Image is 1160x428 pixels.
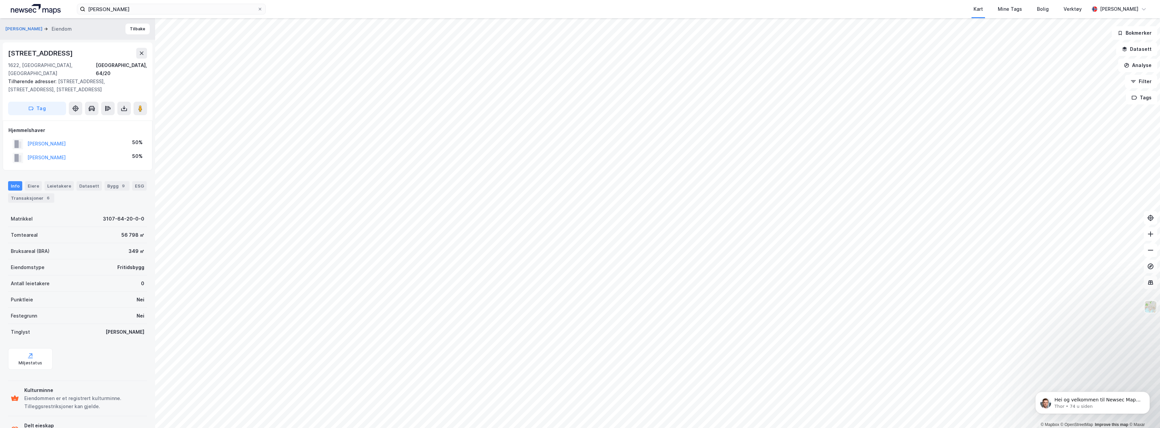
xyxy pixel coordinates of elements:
div: Mine Tags [998,5,1022,13]
input: Søk på adresse, matrikkel, gårdeiere, leietakere eller personer [85,4,257,14]
img: logo.a4113a55bc3d86da70a041830d287a7e.svg [11,4,61,14]
div: Verktøy [1064,5,1082,13]
div: [GEOGRAPHIC_DATA], 64/20 [96,61,147,77]
div: Kart [974,5,983,13]
button: Datasett [1116,42,1157,56]
button: Tag [8,102,66,115]
iframe: Intercom notifications melding [1025,377,1160,425]
div: Tinglyst [11,328,30,336]
div: Miljøstatus [19,360,42,366]
a: Improve this map [1095,422,1128,427]
div: [STREET_ADDRESS] [8,48,74,59]
div: Eiendomstype [11,263,45,271]
div: Leietakere [45,181,74,191]
span: Tilhørende adresser: [8,78,58,84]
div: Transaksjoner [8,193,54,203]
div: Bygg [105,181,129,191]
button: Analyse [1118,59,1157,72]
div: Nei [137,312,144,320]
div: 1622, [GEOGRAPHIC_DATA], [GEOGRAPHIC_DATA] [8,61,96,77]
div: Eiere [25,181,42,191]
div: Festegrunn [11,312,37,320]
div: 50% [132,152,143,160]
div: Datasett [77,181,102,191]
img: Z [1144,300,1157,313]
div: Antall leietakere [11,279,50,288]
div: 6 [45,195,52,201]
div: Punktleie [11,296,33,304]
div: Eiendommen er et registrert kulturminne. Tilleggsrestriksjoner kan gjelde. [24,394,144,410]
div: Nei [137,296,144,304]
button: Tilbake [125,24,150,34]
div: 50% [132,138,143,146]
div: Kulturminne [24,386,144,394]
a: Mapbox [1041,422,1059,427]
div: Tomteareal [11,231,38,239]
div: Matrikkel [11,215,33,223]
div: [PERSON_NAME] [106,328,144,336]
div: 9 [120,183,127,189]
div: Info [8,181,22,191]
button: [PERSON_NAME] [5,26,44,32]
button: Tags [1126,91,1157,104]
button: Filter [1125,75,1157,88]
div: 0 [141,279,144,288]
div: Fritidsbygg [117,263,144,271]
div: 56 798 ㎡ [121,231,144,239]
div: 349 ㎡ [128,247,144,255]
div: Hjemmelshaver [8,126,147,134]
div: 3107-64-20-0-0 [103,215,144,223]
div: Bruksareal (BRA) [11,247,50,255]
a: OpenStreetMap [1061,422,1093,427]
div: [STREET_ADDRESS], [STREET_ADDRESS], [STREET_ADDRESS] [8,77,142,94]
div: [PERSON_NAME] [1100,5,1138,13]
div: Bolig [1037,5,1049,13]
button: Bokmerker [1112,26,1157,40]
div: Eiendom [52,25,72,33]
div: ESG [132,181,147,191]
